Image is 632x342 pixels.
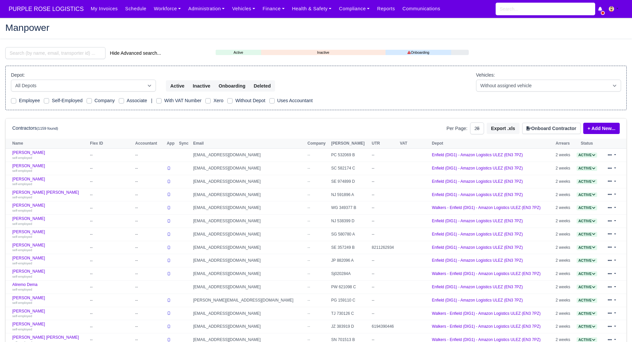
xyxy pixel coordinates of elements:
span: -- [308,271,310,276]
td: 2 weeks [554,254,574,267]
span: -- [308,258,310,263]
a: Enfield (DIG1) - Amazon Logistics ULEZ (EN3 7PZ) [432,179,523,184]
a: Walkers - Enfield (DIG1) - Amazon Logistics ULEZ (EN3 7PZ) [432,271,541,276]
th: Status [574,139,600,149]
a: Active [577,166,597,171]
a: Administration [184,2,228,15]
td: [EMAIL_ADDRESS][DOMAIN_NAME] [191,281,306,294]
td: TJ 730126 C [329,307,370,320]
td: -- [134,241,165,254]
a: [PERSON_NAME] self-employed [12,164,87,173]
td: JZ 383919 D [329,320,370,333]
span: Active [577,285,597,290]
td: PC 532069 B [329,149,370,162]
small: self-employed [12,182,32,186]
td: -- [134,307,165,320]
td: [EMAIL_ADDRESS][DOMAIN_NAME] [191,188,306,201]
td: -- [134,254,165,267]
td: [EMAIL_ADDRESS][DOMAIN_NAME] [191,149,306,162]
a: [PERSON_NAME] self-employed [12,203,87,213]
a: [PERSON_NAME] self-employed [12,256,87,265]
td: -- [134,175,165,188]
a: Enfield (DIG1) - Amazon Logistics ULEZ (EN3 7PZ) [432,153,523,157]
span: -- [308,205,310,210]
td: [EMAIL_ADDRESS][DOMAIN_NAME] [191,267,306,281]
input: Search (by name, email, transporter id) ... [5,47,105,59]
a: Active [216,50,261,55]
a: Enfield (DIG1) - Amazon Logistics ULEZ (EN3 7PZ) [432,298,523,303]
td: PG 159110 C [329,294,370,307]
a: Aliremo Dema self-employed [12,282,87,292]
button: Active [166,80,189,92]
button: Onboard Contractor [522,123,581,134]
td: [PERSON_NAME][EMAIL_ADDRESS][DOMAIN_NAME] [191,294,306,307]
label: Xero [213,97,223,104]
a: Enfield (DIG1) - Amazon Logistics ULEZ (EN3 7PZ) [432,192,523,197]
td: -- [370,307,398,320]
td: -- [88,281,133,294]
a: Reports [374,2,399,15]
label: Employee [19,97,40,104]
td: PW 621098 C [329,281,370,294]
small: self-employed [12,248,32,252]
td: -- [88,175,133,188]
a: Active [577,219,597,223]
a: [PERSON_NAME] self-employed [12,150,87,160]
a: Enfield (DIG1) - Amazon Logistics ULEZ (EN3 7PZ) [432,219,523,223]
a: Health & Safety [288,2,335,15]
a: Walkers - Enfield (DIG1) - Amazon Logistics ULEZ (EN3 7PZ) [432,311,541,316]
td: NJ 591896 A [329,188,370,201]
small: (1159 found) [37,126,58,130]
td: -- [88,188,133,201]
td: -- [134,228,165,241]
td: JP 882096 A [329,254,370,267]
small: self-employed [12,288,32,291]
small: self-employed [12,301,32,305]
td: -- [88,201,133,215]
th: VAT [398,139,430,149]
a: Active [577,324,597,329]
span: -- [308,232,310,237]
a: [PERSON_NAME] self-employed [12,322,87,331]
a: Walkers - Enfield (DIG1) - Amazon Logistics ULEZ (EN3 7PZ) [432,205,541,210]
a: [PERSON_NAME] [PERSON_NAME] self-employed [12,190,87,200]
td: -- [370,149,398,162]
span: Active [577,298,597,303]
span: | [151,98,152,103]
td: 2 weeks [554,215,574,228]
a: Active [577,311,597,316]
td: 2 weeks [554,175,574,188]
td: 2 weeks [554,241,574,254]
span: Active [577,245,597,250]
th: UTR [370,139,398,149]
td: 2 weeks [554,294,574,307]
a: [PERSON_NAME] self-employed [12,230,87,239]
td: -- [88,294,133,307]
span: -- [308,192,310,197]
th: Accountant [134,139,165,149]
a: My Invoices [87,2,121,15]
a: + Add New... [583,123,620,134]
td: [EMAIL_ADDRESS][DOMAIN_NAME] [191,162,306,175]
label: Company [95,97,115,104]
td: -- [134,294,165,307]
a: Active [577,192,597,197]
small: self-employed [12,209,32,212]
span: -- [308,324,310,329]
iframe: Chat Widget [599,310,632,342]
span: Active [577,179,597,184]
small: self-employed [12,327,32,331]
div: + Add New... [581,123,620,134]
a: Finance [259,2,288,15]
a: Walkers - Enfield (DIG1) - Amazon Logistics ULEZ (EN3 7PZ) [432,337,541,342]
th: Email [191,139,306,149]
h6: Contractors [12,125,58,131]
span: -- [308,179,310,184]
td: 2 weeks [554,228,574,241]
a: Enfield (DIG1) - Amazon Logistics ULEZ (EN3 7PZ) [432,232,523,237]
td: -- [370,294,398,307]
a: [PERSON_NAME] self-employed [12,309,87,318]
td: -- [88,162,133,175]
